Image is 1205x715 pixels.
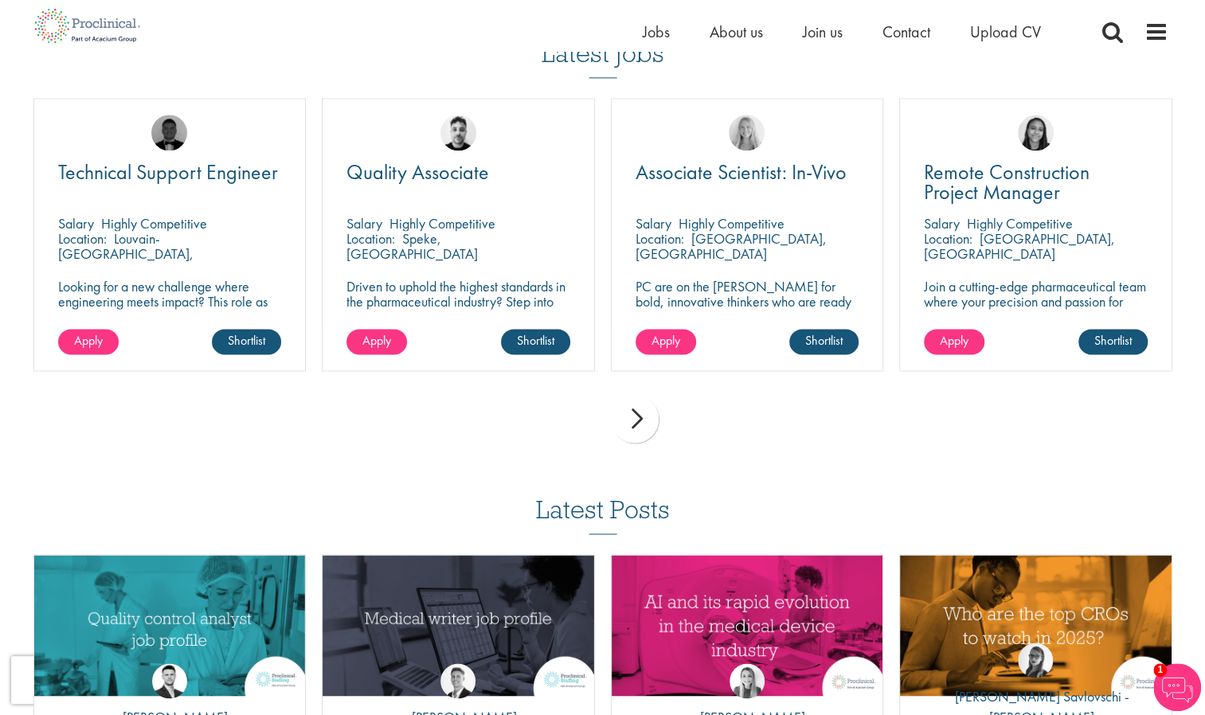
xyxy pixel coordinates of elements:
p: Looking for a new challenge where engineering meets impact? This role as Technical Support Engine... [58,279,282,339]
span: Apply [651,332,680,349]
p: Highly Competitive [389,214,495,232]
span: Salary [58,214,94,232]
a: Shortlist [212,329,281,354]
span: Apply [362,332,391,349]
a: Upload CV [970,21,1041,42]
span: Salary [924,214,960,232]
p: Join a cutting-edge pharmaceutical team where your precision and passion for quality will help sh... [924,279,1148,339]
img: Joshua Godden [152,663,187,698]
img: Theodora Savlovschi - Wicks [1018,643,1053,678]
span: Apply [74,332,103,349]
a: Contact [882,21,930,42]
img: Medical writer job profile [323,555,594,696]
a: Apply [924,329,984,354]
p: Highly Competitive [101,214,207,232]
a: Shortlist [501,329,570,354]
a: Quality Associate [346,162,570,182]
p: Driven to uphold the highest standards in the pharmaceutical industry? Step into this role where ... [346,279,570,354]
img: Chatbot [1153,663,1201,711]
p: [GEOGRAPHIC_DATA], [GEOGRAPHIC_DATA] [636,229,827,263]
span: Location: [636,229,684,248]
span: Location: [346,229,395,248]
img: Eloise Coly [1018,115,1054,150]
img: Shannon Briggs [729,115,765,150]
p: Highly Competitive [679,214,784,232]
img: Hannah Burke [730,663,765,698]
p: [GEOGRAPHIC_DATA], [GEOGRAPHIC_DATA] [924,229,1115,263]
span: Salary [346,214,382,232]
a: Technical Support Engineer [58,162,282,182]
a: Link to a post [323,555,594,696]
a: Apply [346,329,407,354]
a: About us [710,21,763,42]
a: Join us [803,21,843,42]
a: Associate Scientist: In-Vivo [636,162,859,182]
img: Dean Fisher [440,115,476,150]
a: Link to a post [34,555,306,696]
a: Apply [636,329,696,354]
p: Louvain-[GEOGRAPHIC_DATA], [GEOGRAPHIC_DATA] [58,229,194,278]
a: Shortlist [789,329,859,354]
a: Link to a post [612,555,883,696]
span: Location: [924,229,972,248]
span: Quality Associate [346,158,489,186]
a: Link to a post [900,555,1172,696]
img: Tom Stables [151,115,187,150]
span: Apply [940,332,968,349]
p: Highly Competitive [967,214,1073,232]
a: Jobs [643,21,670,42]
a: Apply [58,329,119,354]
img: Top 10 CROs 2025 | Proclinical [900,555,1172,696]
span: 1 [1153,663,1167,677]
img: George Watson [440,663,475,698]
div: next [611,395,659,443]
p: PC are on the [PERSON_NAME] for bold, innovative thinkers who are ready to help push the boundari... [636,279,859,354]
a: Shortlist [1078,329,1148,354]
img: AI and Its Impact on the Medical Device Industry | Proclinical [612,555,883,696]
img: quality control analyst job profile [34,555,306,696]
span: Location: [58,229,107,248]
iframe: reCAPTCHA [11,656,215,704]
span: Remote Construction Project Manager [924,158,1090,205]
span: Associate Scientist: In-Vivo [636,158,847,186]
a: Remote Construction Project Manager [924,162,1148,202]
span: Salary [636,214,671,232]
span: Technical Support Engineer [58,158,278,186]
h3: Latest Posts [536,496,670,534]
p: Speke, [GEOGRAPHIC_DATA] [346,229,478,263]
